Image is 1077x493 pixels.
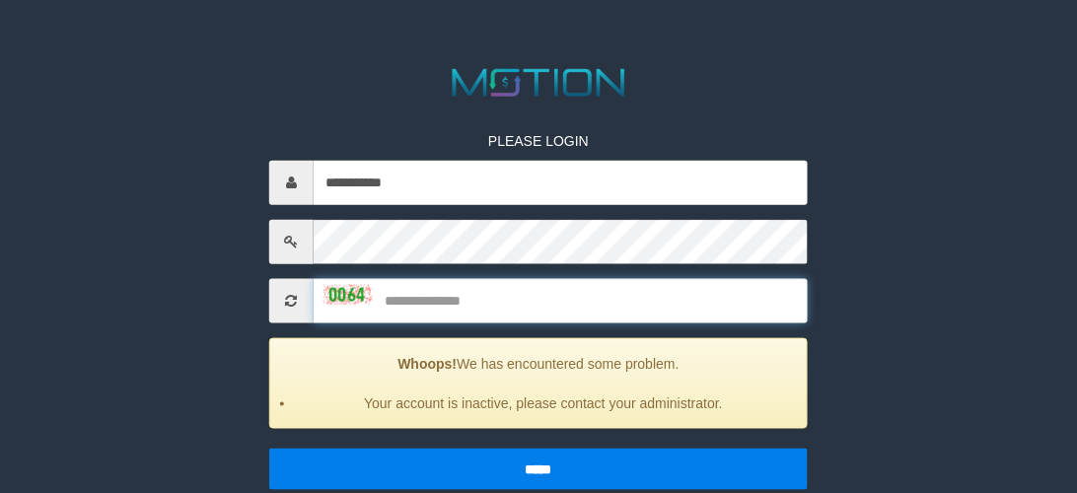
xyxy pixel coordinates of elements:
[269,337,808,428] div: We has encountered some problem.
[295,392,792,412] li: Your account is inactive, please contact your administrator.
[444,64,632,102] img: MOTION_logo.png
[269,130,808,150] p: PLEASE LOGIN
[323,285,373,305] img: captcha
[397,355,457,371] strong: Whoops!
